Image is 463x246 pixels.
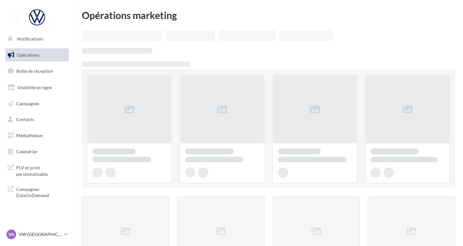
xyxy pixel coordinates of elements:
[16,117,34,122] span: Contacts
[4,129,70,142] a: Médiathèque
[82,10,455,20] div: Opérations marketing
[16,163,66,177] span: PLV et print personnalisable
[17,52,39,58] span: Opérations
[16,185,66,199] span: Campagnes DataOnDemand
[19,231,61,238] p: VW [GEOGRAPHIC_DATA]
[16,149,38,154] span: Calendrier
[16,100,39,106] span: Campagnes
[4,97,70,110] a: Campagnes
[4,48,70,62] a: Opérations
[4,32,68,46] button: Notifications
[4,161,70,180] a: PLV et print personnalisable
[17,85,52,90] span: Visibilité en ligne
[5,228,69,241] a: VA VW [GEOGRAPHIC_DATA]
[4,113,70,126] a: Contacts
[16,133,43,138] span: Médiathèque
[4,182,70,201] a: Campagnes DataOnDemand
[4,145,70,158] a: Calendrier
[17,36,43,42] span: Notifications
[4,64,70,78] a: Boîte de réception
[16,68,53,74] span: Boîte de réception
[8,231,14,238] span: VA
[4,81,70,94] a: Visibilité en ligne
